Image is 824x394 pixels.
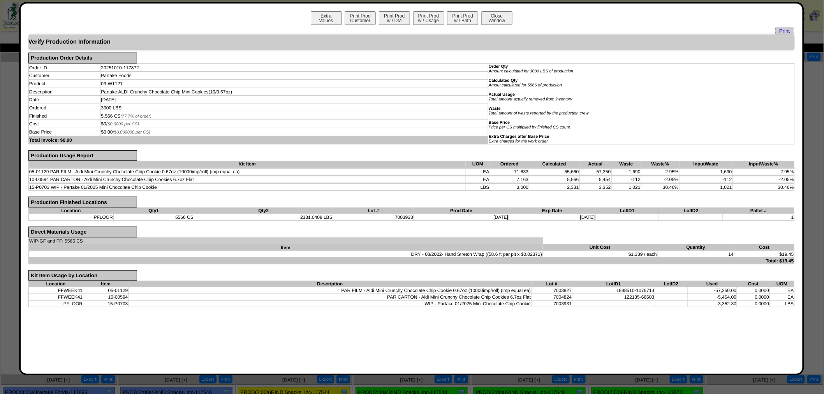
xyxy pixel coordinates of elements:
[28,301,83,307] td: PFLOOR
[579,161,611,167] th: Actual
[489,64,508,69] b: Order Qty
[737,294,770,301] td: 0.0000
[734,251,795,257] td: $19.45
[532,287,572,294] td: 7003827
[489,92,515,97] b: Actual Usage
[732,169,794,175] td: 2.95%
[100,80,488,88] td: 03-W1121
[28,104,100,112] td: Ordered
[641,169,679,175] td: 2.95%
[28,150,137,161] div: Production Usage Report
[579,176,611,183] td: 5,454
[28,176,466,183] td: 10-00594 PAR CARTON - Aldi Mini Crunchy Chocolate Chip Cookies 6.7oz Flat
[194,208,333,214] th: Qty2
[572,287,655,294] td: 1888510-1076713
[490,184,529,191] td: 3,000
[83,294,129,301] td: 10-00594
[100,128,488,136] td: $0.00
[770,281,794,287] th: UOM
[129,294,532,301] td: PAR CARTON - Aldi Mini Crunchy Chocolate Chip Cookies 6.7oz Flat
[466,184,490,191] td: LBS
[687,287,737,294] td: -57,350.00
[687,301,737,307] td: -3,352.30
[121,114,151,119] span: (77.7% of order)
[776,27,793,35] a: Print
[28,53,137,63] div: Production Order Details
[572,281,655,287] th: LotID1
[28,294,83,301] td: FFWEEK41
[28,35,795,49] div: Verify Production Information
[333,214,414,220] td: 7003938
[611,169,641,175] td: 1,690
[641,176,679,183] td: -2.05%
[770,301,794,307] td: LBS
[28,96,100,104] td: Date
[529,161,579,167] th: Calculated
[28,136,488,144] td: Total Invoice: $0.00
[659,208,723,214] th: LotID2
[734,244,795,251] th: Cost
[572,294,655,301] td: 122135-66603
[489,139,548,144] i: Extra charges for the work order
[28,72,100,80] td: Customer
[737,287,770,294] td: 0.0000
[28,237,542,244] td: WIP-GF and FF: 5566 CS
[509,208,595,214] th: Exp Date
[489,69,573,74] i: Amount calculated for 3000 LBS of production
[687,281,737,287] th: Used
[28,161,466,167] th: Kit Item
[28,63,100,72] td: Order ID
[28,270,137,281] div: Kit Item Usage by Location
[489,83,562,88] i: Amout calculated for 5566 of production
[611,184,641,191] td: 1,021
[680,161,733,167] th: InputWaste
[532,294,572,301] td: 7004824
[489,111,589,116] i: Total amount of waste reported by the production crew
[641,184,679,191] td: 30.46%
[532,301,572,307] td: 7003931
[595,208,659,214] th: LotID1
[129,301,532,307] td: WIP - Partake 01/2025 Mini Chocolate Chip Cookie
[481,18,513,23] a: CloseWindow
[28,197,137,208] div: Production Finished Locations
[28,227,137,237] div: Direct Materials Usage
[100,104,488,112] td: 3000 LBS
[28,257,794,264] td: Total: $19.45
[83,287,129,294] td: 05-01129
[489,78,518,83] b: Calculated Qty
[680,176,733,183] td: -112
[770,294,794,301] td: EA
[100,112,488,120] td: 5,566 CS
[657,251,734,257] td: 14
[333,208,414,214] th: Lot #
[543,244,658,251] th: Unit Cost
[641,161,679,167] th: Waste%
[680,184,733,191] td: 1,021
[28,208,113,214] th: Location
[345,11,376,25] button: Print ProdCustomer
[100,120,488,128] td: $0
[489,134,549,139] b: Extra Charges after Base Price
[100,96,488,104] td: [DATE]
[28,120,100,128] td: Cost
[737,281,770,287] th: Cost
[489,106,501,111] b: Waste
[723,208,794,214] th: Pallet #
[732,161,794,167] th: InputWaste%
[413,11,444,25] button: Print Prodw / Usage
[129,281,532,287] th: Description
[579,184,611,191] td: 3,352
[414,208,509,214] th: Prod Date
[100,63,488,72] td: 20251010-117872
[414,214,509,220] td: [DATE]
[194,214,333,220] td: 2331.0408 LBS
[28,169,466,175] td: 05-01129 PAR FILM - Aldi Mini Crunchy Chocolate Chip Cookie 0.67oz (10000imp/roll) (imp equal ea)
[509,214,595,220] td: [DATE]
[379,11,410,25] button: Print Prodw / DM
[770,287,794,294] td: EA
[447,11,478,25] button: Print Prodw / Both
[579,169,611,175] td: 57,350
[466,161,490,167] th: UOM
[113,214,194,220] td: 5566 CS
[83,281,129,287] th: Item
